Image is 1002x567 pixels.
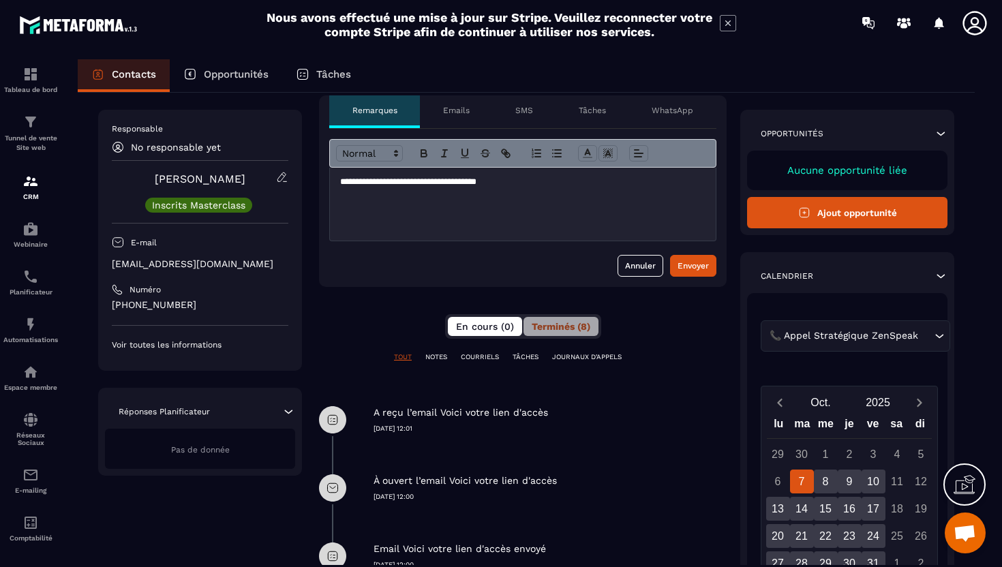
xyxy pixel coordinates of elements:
[513,352,538,362] p: TÂCHES
[78,59,170,92] a: Contacts
[394,352,412,362] p: TOUT
[112,339,288,350] p: Voir toutes les informations
[22,114,39,130] img: formation
[766,442,790,466] div: 29
[3,258,58,306] a: schedulerschedulerPlanificateur
[3,134,58,153] p: Tunnel de vente Site web
[618,255,663,277] button: Annuler
[790,470,814,493] div: 7
[3,504,58,552] a: accountantaccountantComptabilité
[838,470,862,493] div: 9
[766,524,790,548] div: 20
[515,105,533,116] p: SMS
[171,445,230,455] span: Pas de donnée
[22,316,39,333] img: automations
[374,406,548,419] p: A reçu l’email Voici votre lien d'accès
[155,172,245,185] a: [PERSON_NAME]
[3,354,58,401] a: automationsautomationsEspace membre
[131,142,221,153] p: No responsable yet
[3,487,58,494] p: E-mailing
[316,68,351,80] p: Tâches
[130,284,161,295] p: Numéro
[767,414,791,438] div: lu
[448,317,522,336] button: En cours (0)
[532,321,590,332] span: Terminés (8)
[909,442,933,466] div: 5
[112,298,288,311] p: [PHONE_NUMBER]
[838,524,862,548] div: 23
[921,328,931,343] input: Search for option
[3,336,58,343] p: Automatisations
[22,515,39,531] img: accountant
[523,317,598,336] button: Terminés (8)
[790,497,814,521] div: 14
[747,197,947,228] button: Ajout opportunité
[3,288,58,296] p: Planificateur
[579,105,606,116] p: Tâches
[907,393,932,412] button: Next month
[814,442,838,466] div: 1
[814,470,838,493] div: 8
[885,470,909,493] div: 11
[22,269,39,285] img: scheduler
[3,56,58,104] a: formationformationTableau de bord
[909,497,933,521] div: 19
[761,128,823,139] p: Opportunités
[152,200,245,210] p: Inscrits Masterclass
[652,105,693,116] p: WhatsApp
[761,271,813,281] p: Calendrier
[3,306,58,354] a: automationsautomationsAutomatisations
[885,524,909,548] div: 25
[909,470,933,493] div: 12
[112,68,156,80] p: Contacts
[282,59,365,92] a: Tâches
[761,164,934,177] p: Aucune opportunité liée
[766,470,790,493] div: 6
[3,193,58,200] p: CRM
[790,524,814,548] div: 21
[814,497,838,521] div: 15
[792,390,849,414] button: Open months overlay
[204,68,269,80] p: Opportunités
[861,414,885,438] div: ve
[552,352,622,362] p: JOURNAUX D'APPELS
[374,474,557,487] p: À ouvert l’email Voici votre lien d'accès
[3,86,58,93] p: Tableau de bord
[909,524,933,548] div: 26
[22,221,39,237] img: automations
[131,237,157,248] p: E-mail
[461,352,499,362] p: COURRIELS
[678,259,709,273] div: Envoyer
[885,414,909,438] div: sa
[862,442,885,466] div: 3
[3,104,58,163] a: formationformationTunnel de vente Site web
[374,542,546,555] p: Email Voici votre lien d'accès envoyé
[945,512,986,553] div: Ouvrir le chat
[885,442,909,466] div: 4
[22,66,39,82] img: formation
[885,497,909,521] div: 18
[849,390,907,414] button: Open years overlay
[374,424,727,433] p: [DATE] 12:01
[119,406,210,417] p: Réponses Planificateur
[456,321,514,332] span: En cours (0)
[3,457,58,504] a: emailemailE-mailing
[3,534,58,542] p: Comptabilité
[3,401,58,457] a: social-networksocial-networkRéseaux Sociaux
[19,12,142,37] img: logo
[790,442,814,466] div: 30
[266,10,713,39] h2: Nous avons effectué une mise à jour sur Stripe. Veuillez reconnecter votre compte Stripe afin de ...
[22,412,39,428] img: social-network
[791,414,815,438] div: ma
[3,431,58,446] p: Réseaux Sociaux
[3,241,58,248] p: Webinaire
[838,497,862,521] div: 16
[112,123,288,134] p: Responsable
[766,328,921,343] span: 📞 Appel Stratégique ZenSpeak
[374,492,727,502] p: [DATE] 12:00
[761,320,950,352] div: Search for option
[170,59,282,92] a: Opportunités
[3,211,58,258] a: automationsautomationsWebinaire
[862,524,885,548] div: 24
[22,467,39,483] img: email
